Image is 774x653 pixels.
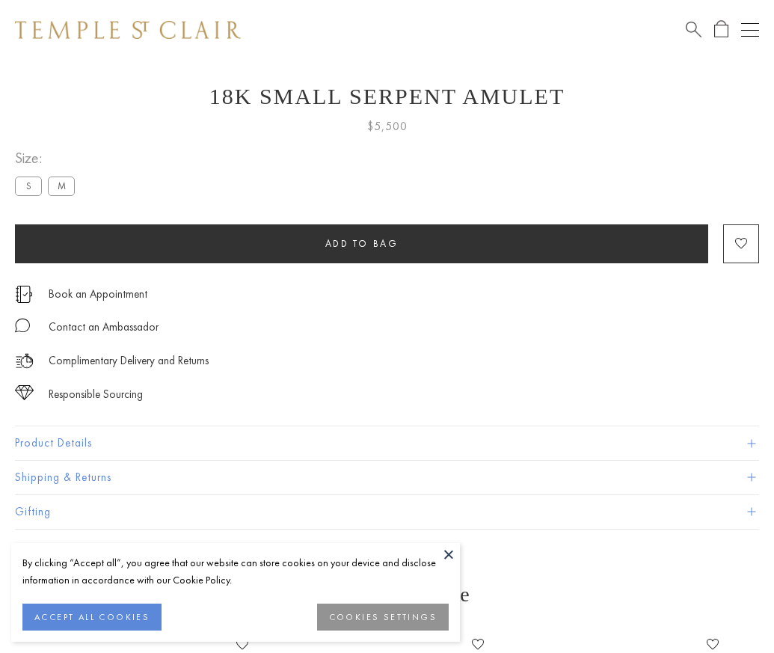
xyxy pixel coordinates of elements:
[49,318,159,337] div: Contact an Ambassador
[686,20,701,39] a: Search
[15,426,759,460] button: Product Details
[15,84,759,109] h1: 18K Small Serpent Amulet
[741,21,759,39] button: Open navigation
[714,20,728,39] a: Open Shopping Bag
[49,352,209,370] p: Complimentary Delivery and Returns
[15,286,33,303] img: icon_appointment.svg
[15,352,34,370] img: icon_delivery.svg
[15,177,42,195] label: S
[49,286,147,302] a: Book an Appointment
[15,385,34,400] img: icon_sourcing.svg
[15,318,30,333] img: MessageIcon-01_2.svg
[317,604,449,631] button: COOKIES SETTINGS
[15,21,241,39] img: Temple St. Clair
[15,146,81,171] span: Size:
[325,237,399,250] span: Add to bag
[15,461,759,494] button: Shipping & Returns
[15,495,759,529] button: Gifting
[48,177,75,195] label: M
[49,385,143,404] div: Responsible Sourcing
[22,604,162,631] button: ACCEPT ALL COOKIES
[15,224,708,263] button: Add to bag
[22,554,449,589] div: By clicking “Accept all”, you agree that our website can store cookies on your device and disclos...
[367,117,408,136] span: $5,500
